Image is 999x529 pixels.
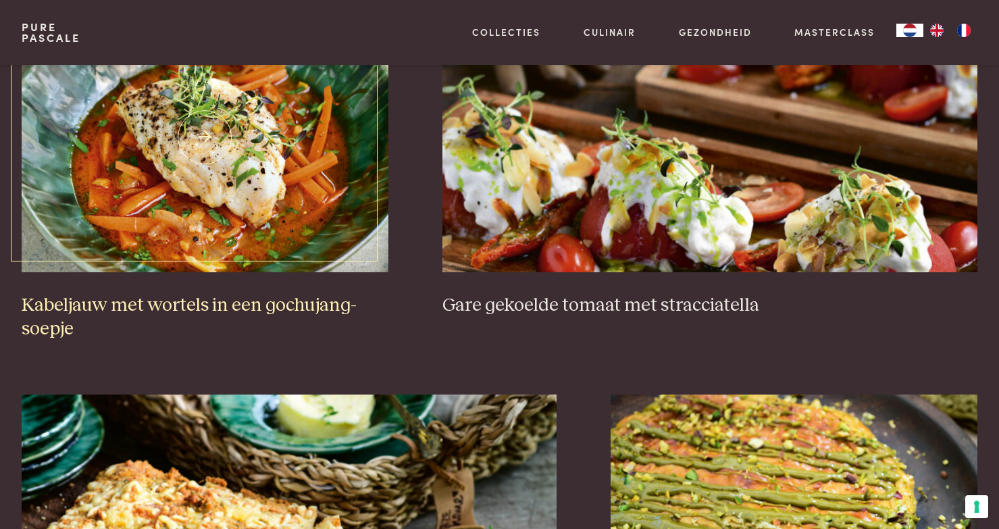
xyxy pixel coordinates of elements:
[472,25,540,39] a: Collecties
[896,24,923,37] a: NL
[950,24,977,37] a: FR
[442,294,977,318] h3: Gare gekoelde tomaat met stracciatella
[896,24,977,37] aside: Language selected: Nederlands
[923,24,950,37] a: EN
[965,495,988,518] button: Uw voorkeuren voor toestemming voor trackingtechnologieën
[22,294,388,341] h3: Kabeljauw met wortels in een gochujang-soepje
[442,2,977,272] img: Gare gekoelde tomaat met stracciatella
[22,22,80,43] a: PurePascale
[22,2,388,272] img: Kabeljauw met wortels in een gochujang-soepje
[679,25,752,39] a: Gezondheid
[923,24,977,37] ul: Language list
[896,24,923,37] div: Language
[442,2,977,317] a: Gare gekoelde tomaat met stracciatella Gare gekoelde tomaat met stracciatella
[794,25,875,39] a: Masterclass
[22,2,388,341] a: Kabeljauw met wortels in een gochujang-soepje Kabeljauw met wortels in een gochujang-soepje
[584,25,636,39] a: Culinair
